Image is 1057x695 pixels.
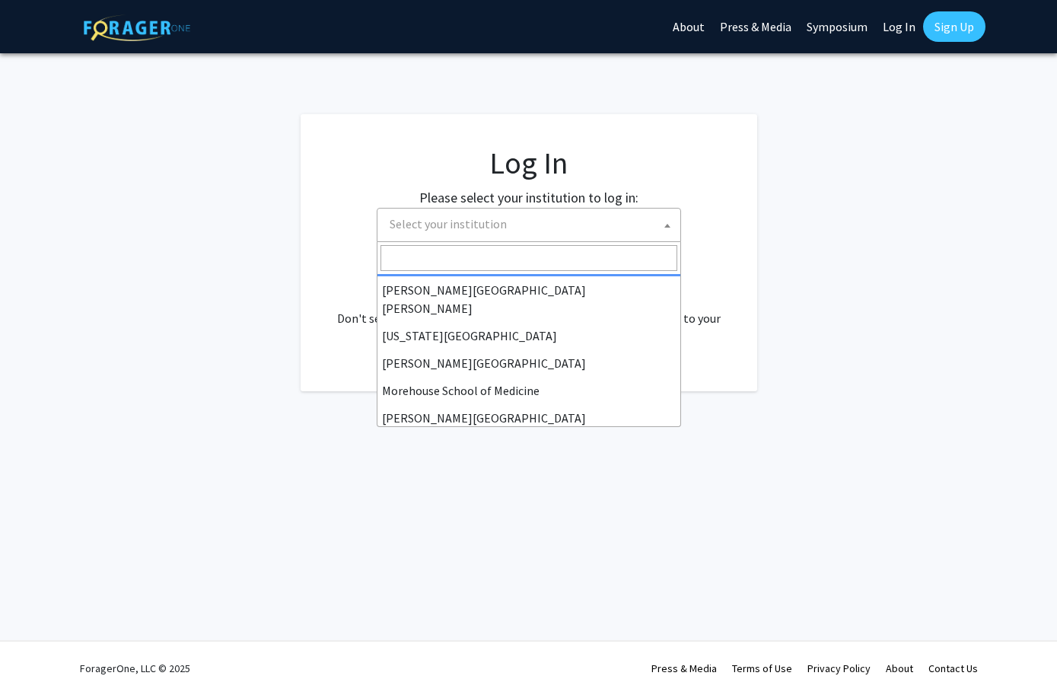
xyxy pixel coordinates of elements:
h1: Log In [331,145,727,181]
span: Select your institution [390,216,507,231]
a: Press & Media [651,662,717,675]
a: Privacy Policy [807,662,871,675]
a: Contact Us [928,662,978,675]
a: Sign Up [923,11,985,42]
li: [US_STATE][GEOGRAPHIC_DATA] [377,322,680,349]
a: Terms of Use [732,662,792,675]
img: ForagerOne Logo [84,14,190,41]
div: No account? . Don't see your institution? about bringing ForagerOne to your institution. [331,273,727,346]
input: Search [380,245,677,271]
div: ForagerOne, LLC © 2025 [80,642,190,695]
li: [PERSON_NAME][GEOGRAPHIC_DATA] [377,404,680,432]
li: [PERSON_NAME][GEOGRAPHIC_DATA][PERSON_NAME] [377,276,680,322]
a: About [886,662,913,675]
iframe: Chat [11,626,65,684]
li: [PERSON_NAME][GEOGRAPHIC_DATA] [377,349,680,377]
span: Select your institution [384,209,680,240]
label: Please select your institution to log in: [419,187,638,208]
span: Select your institution [377,208,681,242]
li: Morehouse School of Medicine [377,377,680,404]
